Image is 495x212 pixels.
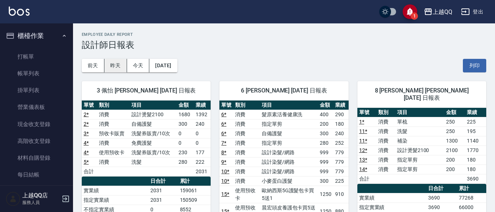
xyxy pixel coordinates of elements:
[219,101,233,110] th: 單號
[233,176,260,186] td: 消費
[333,148,349,157] td: 779
[233,110,260,119] td: 消費
[228,87,339,94] span: 6 [PERSON_NAME] [DATE] 日報表
[97,129,130,138] td: 預收卡販賣
[178,177,211,186] th: 累計
[82,32,486,37] h2: Employee Daily Report
[3,133,70,149] a: 高階收支登錄
[3,82,70,99] a: 掛單列表
[395,145,444,155] td: 設計燙髮2100
[376,145,395,155] td: 消費
[3,99,70,116] a: 營業儀表板
[366,87,477,102] span: 8 [PERSON_NAME] [PERSON_NAME] [DATE] 日報表
[395,126,444,136] td: 洗髮
[82,167,97,176] td: 合計
[457,193,486,202] td: 77268
[376,126,395,136] td: 消費
[97,138,130,148] td: 消費
[333,157,349,167] td: 779
[194,157,211,167] td: 222
[233,119,260,129] td: 消費
[318,148,333,157] td: 999
[260,119,318,129] td: 指定單剪
[333,119,349,129] td: 180
[82,186,149,195] td: 實業績
[444,155,465,164] td: 200
[130,119,177,129] td: 自備護髮
[178,186,211,195] td: 159061
[3,183,70,200] a: 排班表
[22,192,60,199] h5: 上越QQ店
[82,59,104,72] button: 前天
[130,129,177,138] td: 洗髮券販賣/10次
[376,155,395,164] td: 消費
[3,26,70,45] button: 櫃檯作業
[444,117,465,126] td: 250
[395,164,444,174] td: 指定單剪
[3,48,70,65] a: 打帳單
[444,145,465,155] td: 2100
[3,116,70,133] a: 現金收支登錄
[357,174,376,183] td: 合計
[426,184,457,193] th: 日合計
[9,7,30,16] img: Logo
[130,101,177,110] th: 項目
[260,101,318,110] th: 項目
[463,59,486,72] button: 列印
[457,184,486,193] th: 累計
[465,126,486,136] td: 195
[395,136,444,145] td: 補染
[91,87,202,94] span: 3 佩怡 [PERSON_NAME] [DATE] 日報表
[376,117,395,126] td: 消費
[333,186,349,203] td: 910
[194,148,211,157] td: 177
[22,199,60,206] p: 服務人員
[149,186,178,195] td: 2031
[3,149,70,166] a: 材料自購登錄
[357,108,486,184] table: a dense table
[194,110,211,119] td: 1392
[376,136,395,145] td: 消費
[194,129,211,138] td: 0
[177,157,194,167] td: 280
[233,186,260,203] td: 使用預收卡
[260,138,318,148] td: 指定單剪
[260,167,318,176] td: 設計染髮/網路
[97,110,130,119] td: 消費
[149,59,177,72] button: [DATE]
[333,101,349,110] th: 業績
[177,119,194,129] td: 300
[82,40,486,50] h3: 設計師日報表
[357,202,427,212] td: 指定實業績
[318,186,333,203] td: 1250
[82,195,149,205] td: 指定實業績
[395,117,444,126] td: 單梳
[465,108,486,117] th: 業績
[194,167,211,176] td: 2031
[465,136,486,145] td: 1140
[6,192,20,206] img: Person
[444,126,465,136] td: 250
[333,110,349,119] td: 290
[426,202,457,212] td: 3690
[457,202,486,212] td: 66000
[333,138,349,148] td: 252
[318,157,333,167] td: 999
[194,138,211,148] td: 0
[177,138,194,148] td: 0
[130,110,177,119] td: 設計燙髮2100
[458,5,486,19] button: 登出
[260,186,318,203] td: 歐納西斯5G護髮包卡買5送1
[233,157,260,167] td: 消費
[130,138,177,148] td: 免費護髮
[333,167,349,176] td: 779
[149,195,178,205] td: 2031
[194,101,211,110] th: 業績
[318,110,333,119] td: 400
[318,119,333,129] td: 200
[178,195,211,205] td: 150509
[82,101,97,110] th: 單號
[318,167,333,176] td: 999
[260,157,318,167] td: 設計染髮/網路
[177,129,194,138] td: 0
